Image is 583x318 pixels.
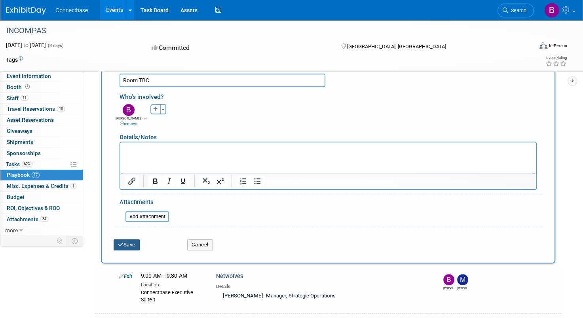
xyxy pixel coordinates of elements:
[141,117,147,120] span: (me)
[119,273,132,279] a: Edit
[0,71,83,81] a: Event Information
[53,236,67,246] td: Personalize Event Tab Strip
[251,176,264,187] button: Bullet list
[216,290,429,303] div: [PERSON_NAME]. Manager, Strategic Operations
[6,42,46,48] span: [DATE] [DATE]
[120,142,536,173] iframe: Rich Text Area
[0,214,83,225] a: Attachments34
[176,176,190,187] button: Underline
[7,216,48,222] span: Attachments
[508,8,526,13] span: Search
[125,176,139,187] button: Insert/edit link
[57,106,65,112] span: 10
[216,273,243,280] span: Netwolves
[114,239,140,250] button: Save
[457,274,468,285] img: Matt Clark
[7,139,33,145] span: Shipments
[187,239,213,250] button: Cancel
[67,236,83,246] td: Toggle Event Tabs
[443,274,454,285] img: Brian Maggiacomo
[6,56,23,64] td: Tags
[141,273,188,279] span: 9:00 AM - 9:30 AM
[7,205,60,211] span: ROI, Objectives & ROO
[47,43,64,48] span: (3 days)
[0,104,83,114] a: Travel Reservations10
[549,43,567,49] div: In-Person
[0,126,83,136] a: Giveaways
[22,161,32,167] span: 62%
[0,192,83,203] a: Budget
[7,172,40,178] span: Playbook
[0,159,83,170] a: Tasks62%
[0,181,83,191] a: Misc. Expenses & Credits1
[545,56,567,60] div: Event Rating
[141,288,204,303] div: Connectbase Executive Suite 1
[0,148,83,159] a: Sponsorships
[55,7,88,13] span: Connectbase
[443,285,453,290] div: Brian Maggiacomo
[539,42,547,49] img: Format-Inperson.png
[120,127,537,142] div: Details/Notes
[7,73,51,79] span: Event Information
[199,176,213,187] button: Subscript
[7,183,76,189] span: Misc. Expenses & Credits
[162,176,176,187] button: Italic
[6,7,46,15] img: ExhibitDay
[7,117,54,123] span: Asset Reservations
[7,128,32,134] span: Giveaways
[4,24,519,38] div: INCOMPAS
[7,150,41,156] span: Sponsorships
[498,4,534,17] a: Search
[0,170,83,180] a: Playbook17
[7,106,65,112] span: Travel Reservations
[0,137,83,148] a: Shipments
[7,84,31,90] span: Booth
[141,280,204,288] div: Location:
[7,194,25,200] span: Budget
[0,225,83,236] a: more
[22,42,30,48] span: to
[21,95,28,101] span: 11
[6,161,32,167] span: Tasks
[237,176,250,187] button: Numbered list
[0,82,83,93] a: Booth
[213,176,227,187] button: Superscript
[149,41,329,55] div: Committed
[0,203,83,214] a: ROI, Objectives & ROO
[116,116,141,127] div: [PERSON_NAME]
[120,198,169,208] div: Attachments
[544,3,559,18] img: Brian Maggiacomo
[40,216,48,222] span: 34
[0,93,83,104] a: Staff11
[484,41,567,53] div: Event Format
[7,95,28,101] span: Staff
[5,227,18,233] span: more
[120,89,543,102] div: Who's involved?
[347,44,446,49] span: [GEOGRAPHIC_DATA], [GEOGRAPHIC_DATA]
[70,183,76,189] span: 1
[24,84,31,90] span: Booth not reserved yet
[457,285,467,290] div: Matt Clark
[120,121,137,126] a: remove
[216,281,429,290] div: Details:
[32,172,40,178] span: 17
[123,104,135,116] img: B.jpg
[0,115,83,125] a: Asset Reservations
[148,176,162,187] button: Bold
